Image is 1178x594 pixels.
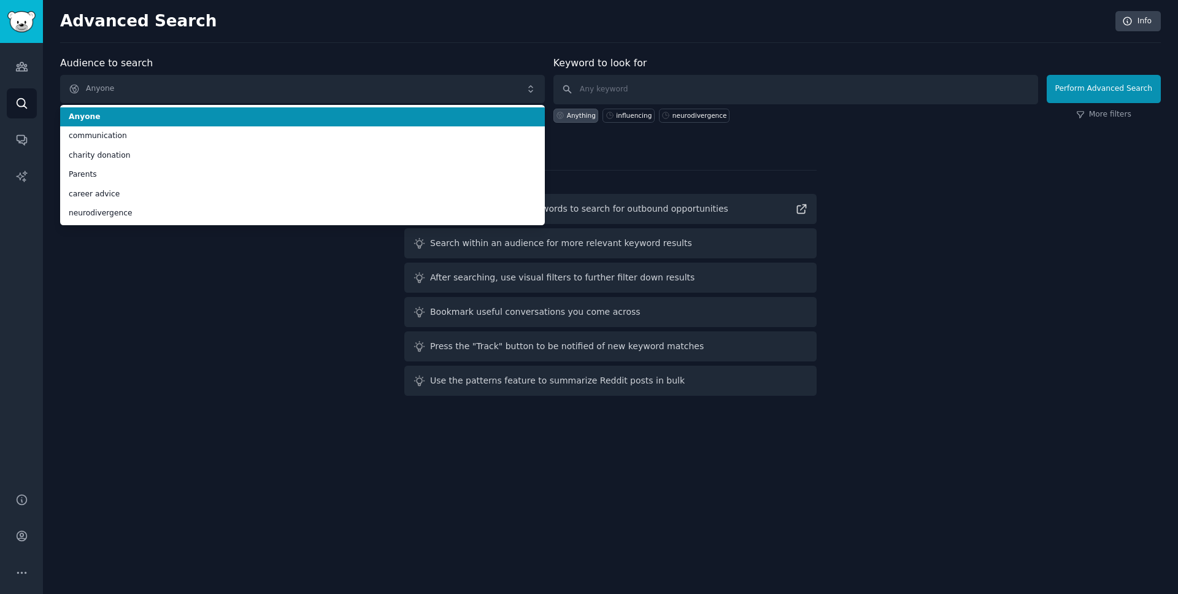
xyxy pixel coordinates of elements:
[430,237,692,250] div: Search within an audience for more relevant keyword results
[1076,109,1131,120] a: More filters
[672,111,727,120] div: neurodivergence
[553,57,647,69] label: Keyword to look for
[60,75,545,103] button: Anyone
[553,75,1038,104] input: Any keyword
[60,12,1109,31] h2: Advanced Search
[69,150,536,161] span: charity donation
[430,271,695,284] div: After searching, use visual filters to further filter down results
[69,208,536,219] span: neurodivergence
[430,340,704,353] div: Press the "Track" button to be notified of new keyword matches
[60,57,153,69] label: Audience to search
[69,131,536,142] span: communication
[1047,75,1161,103] button: Perform Advanced Search
[60,105,545,225] ul: Anyone
[430,202,728,215] div: Read guide on helpful keywords to search for outbound opportunities
[1115,11,1161,32] a: Info
[69,189,536,200] span: career advice
[69,112,536,123] span: Anyone
[616,111,652,120] div: influencing
[430,306,641,318] div: Bookmark useful conversations you come across
[69,169,536,180] span: Parents
[7,11,36,33] img: GummySearch logo
[567,111,596,120] div: Anything
[430,374,685,387] div: Use the patterns feature to summarize Reddit posts in bulk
